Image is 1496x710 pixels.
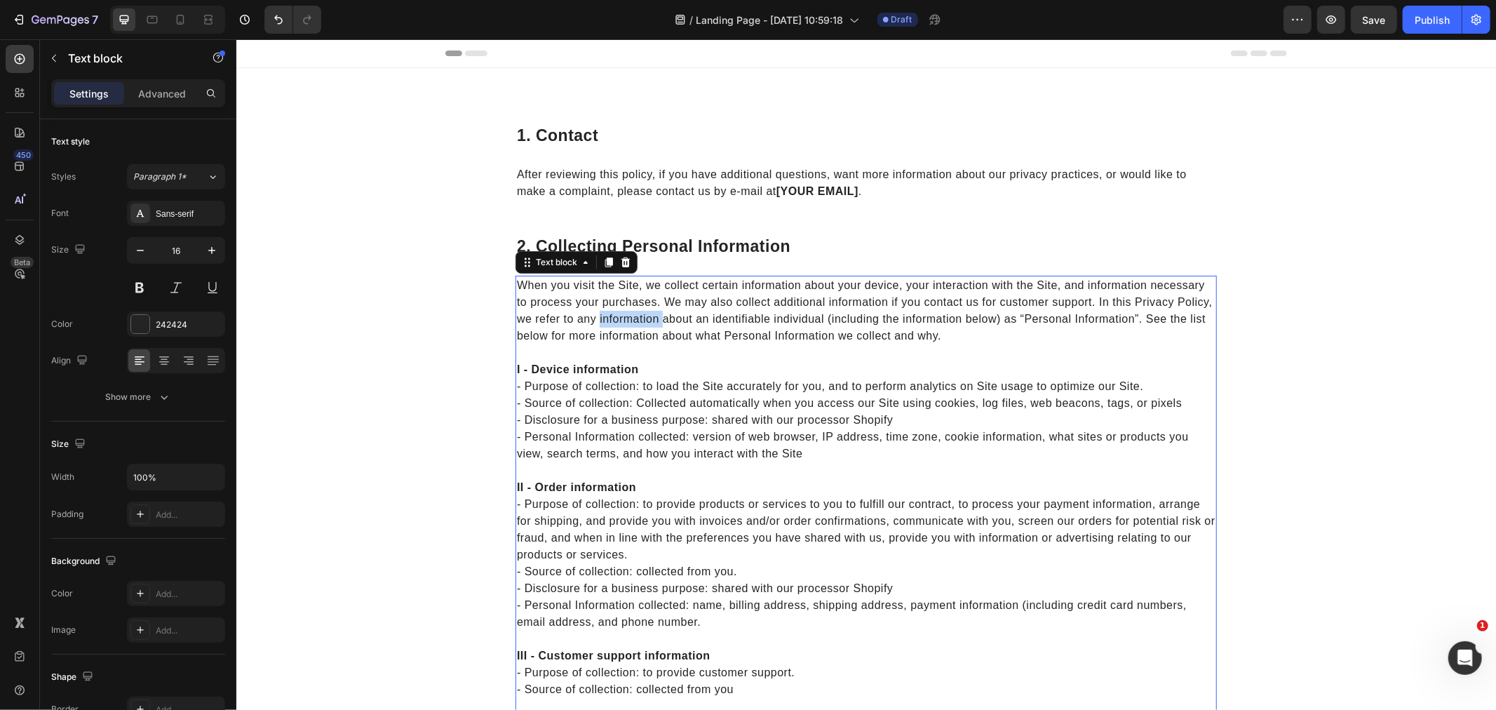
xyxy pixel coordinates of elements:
button: Save [1351,6,1397,34]
div: Padding [51,508,83,521]
p: - Purpose of collection: to provide customer support. [281,625,979,642]
div: Color [51,318,73,330]
p: - Disclosure for a business purpose: shared with our processor Shopify [281,541,979,558]
p: - Purpose of collection: to load the Site accurately for you, and to perform analytics on Site us... [281,339,979,356]
strong: I - Device information [281,324,403,336]
div: Add... [156,624,222,637]
div: Undo/Redo [264,6,321,34]
span: 1 [1477,620,1488,631]
p: - Source of collection: Collected automatically when you access our Site using cookies, log files... [281,356,979,373]
p: - Disclosure for a business purpose: shared with our processor Shopify [281,373,979,389]
p: Text block [68,50,187,67]
div: Beta [11,257,34,268]
div: Size [51,241,88,260]
span: Landing Page - [DATE] 10:59:18 [696,13,844,27]
iframe: Design area [236,39,1496,710]
p: - Purpose of collection: to provide products or services to you to fulfill our contract, to proce... [281,457,979,524]
button: Paragraph 1* [127,164,225,189]
strong: III - Customer support information [281,610,474,622]
input: Auto [128,464,224,490]
div: Color [51,587,73,600]
div: Background [51,552,119,571]
div: Shape [51,668,96,687]
p: When you visit the Site, we collect certain information about your device, your interaction with ... [281,238,979,305]
p: - Source of collection: collected from you. [281,524,979,541]
div: Text style [51,135,90,148]
div: Styles [51,170,76,183]
p: - Source of collection: collected from you [281,642,979,659]
p: - Personal Information collected: name, billing address, shipping address, payment information (i... [281,558,979,591]
div: Font [51,207,69,220]
span: Paragraph 1* [133,170,187,183]
span: Draft [891,13,912,26]
div: Text block [297,217,344,229]
p: Settings [69,86,109,101]
div: Show more [106,390,171,404]
div: Add... [156,588,222,601]
div: 242424 [156,319,222,331]
p: 2. collecting personal information [281,197,979,218]
p: Advanced [138,86,186,101]
div: Add... [156,509,222,521]
div: Publish [1415,13,1450,27]
div: Sans-serif [156,208,222,220]
div: Size [51,435,88,454]
span: / [690,13,694,27]
strong: II - Order information [281,442,400,454]
button: Show more [51,384,225,410]
p: 1. contact [281,86,979,107]
button: Publish [1403,6,1462,34]
button: 7 [6,6,105,34]
div: Image [51,624,76,636]
div: Align [51,351,90,370]
p: 7 [92,11,98,28]
div: Width [51,471,74,483]
div: 450 [13,149,34,161]
iframe: Intercom live chat [1448,641,1482,675]
span: Save [1363,14,1386,26]
p: After reviewing this policy, if you have additional questions, want more information about our pr... [281,127,979,161]
p: - Personal Information collected: version of web browser, IP address, time zone, cookie informati... [281,389,979,423]
strong: [YOUR EMAIL] [540,146,622,158]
